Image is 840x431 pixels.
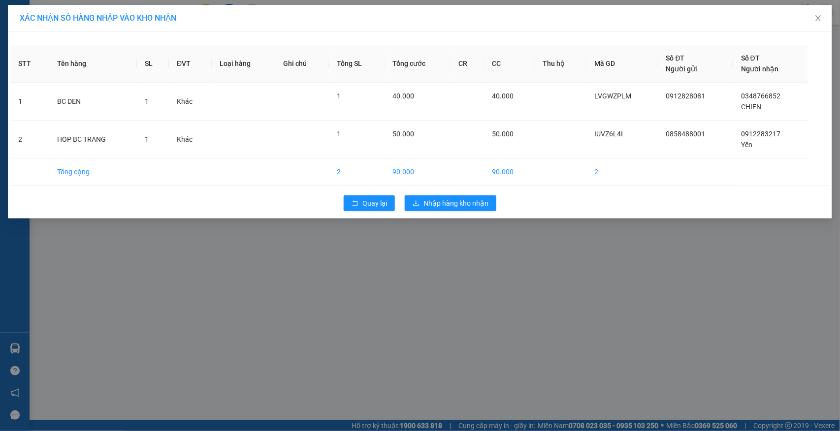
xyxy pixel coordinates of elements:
[385,158,451,185] td: 90.000
[413,200,420,208] span: download
[10,83,49,121] td: 1
[741,54,760,62] span: Số ĐT
[392,130,414,138] span: 50.000
[741,103,761,111] span: CHIEN
[20,13,176,23] span: XÁC NHẬN SỐ HÀNG NHẬP VÀO KHO NHẬN
[137,45,169,83] th: SL
[10,45,49,83] th: STT
[145,97,149,105] span: 1
[169,83,212,121] td: Khác
[362,198,387,209] span: Quay lại
[586,45,658,83] th: Mã GD
[484,158,535,185] td: 90.000
[586,158,658,185] td: 2
[169,45,212,83] th: ĐVT
[385,45,451,83] th: Tổng cước
[666,54,685,62] span: Số ĐT
[594,92,631,100] span: LVGWZPLM
[49,83,137,121] td: BC DEN
[741,92,780,100] span: 0348766852
[492,130,514,138] span: 50.000
[741,141,752,149] span: Yến
[212,45,275,83] th: Loại hàng
[594,130,623,138] span: IUVZ6L4I
[666,130,706,138] span: 0858488001
[329,158,385,185] td: 2
[814,14,822,22] span: close
[352,200,358,208] span: rollback
[275,45,329,83] th: Ghi chú
[492,92,514,100] span: 40.000
[451,45,484,83] th: CR
[405,195,496,211] button: downloadNhập hàng kho nhận
[49,45,137,83] th: Tên hàng
[535,45,587,83] th: Thu hộ
[49,121,137,158] td: HOP BC TRANG
[49,158,137,185] td: Tổng cộng
[666,92,706,100] span: 0912828081
[10,121,49,158] td: 2
[741,130,780,138] span: 0912283217
[337,92,341,100] span: 1
[337,130,341,138] span: 1
[666,65,698,73] span: Người gửi
[344,195,395,211] button: rollbackQuay lại
[145,135,149,143] span: 1
[329,45,385,83] th: Tổng SL
[169,121,212,158] td: Khác
[484,45,535,83] th: CC
[392,92,414,100] span: 40.000
[805,5,832,32] button: Close
[423,198,488,209] span: Nhập hàng kho nhận
[741,65,778,73] span: Người nhận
